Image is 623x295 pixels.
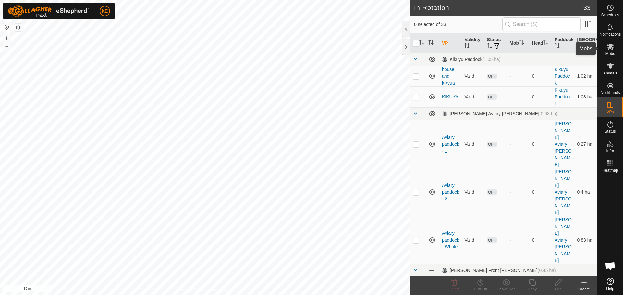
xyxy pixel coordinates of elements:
[530,34,552,53] th: Head
[605,130,616,133] span: Status
[3,34,11,42] button: +
[552,34,574,53] th: Paddock
[519,286,545,292] div: Copy
[442,231,459,249] a: Aviary paddock - Whole
[587,44,592,49] p-sorticon: Activate to sort
[575,86,597,107] td: 1.03 ha
[519,40,524,46] p-sorticon: Activate to sort
[467,286,493,292] div: Turn Off
[509,94,527,100] div: -
[606,149,614,153] span: Infra
[449,287,460,291] span: Delete
[530,66,552,86] td: 0
[8,5,89,17] img: Gallagher Logo
[575,120,597,168] td: 0.27 ha
[487,237,497,243] span: OFF
[462,120,484,168] td: Valid
[179,287,204,292] a: Privacy Policy
[3,42,11,50] button: –
[509,73,527,80] div: -
[414,4,583,12] h2: In Rotation
[442,57,500,62] div: Kikuyu Paddock
[603,71,617,75] span: Animals
[462,34,484,53] th: Validity
[487,74,497,79] span: OFF
[442,268,556,273] div: [PERSON_NAME] Front [PERSON_NAME]
[487,142,497,147] span: OFF
[507,34,529,53] th: Mob
[530,86,552,107] td: 0
[414,21,502,28] span: 0 selected of 33
[575,216,597,264] td: 0.83 ha
[442,94,458,99] a: KIKUYA
[487,44,492,49] p-sorticon: Activate to sort
[462,86,484,107] td: Valid
[462,168,484,216] td: Valid
[545,286,571,292] div: Edit
[487,189,497,195] span: OFF
[597,275,623,293] a: Help
[493,286,519,292] div: Show/Hide
[442,111,557,117] div: [PERSON_NAME] Aviary [PERSON_NAME]
[502,17,581,31] input: Search (S)
[102,8,108,15] span: KE
[212,287,231,292] a: Contact Us
[555,44,560,49] p-sorticon: Activate to sort
[509,237,527,244] div: -
[462,66,484,86] td: Valid
[601,256,620,276] a: Open chat
[543,40,548,46] p-sorticon: Activate to sort
[555,87,570,106] a: Kikuyu Paddock
[575,168,597,216] td: 0.4 ha
[575,66,597,86] td: 1.02 ha
[442,183,459,201] a: Aviary paddock - 2
[539,111,557,116] span: (0.98 ha)
[606,110,614,114] span: VPs
[419,40,424,46] p-sorticon: Activate to sort
[600,32,621,36] span: Notifications
[601,13,619,17] span: Schedules
[484,34,507,53] th: Status
[555,67,570,85] a: Kikuyu Paddock
[439,34,462,53] th: VP
[606,287,614,291] span: Help
[538,268,556,273] span: (0.45 ha)
[555,217,572,263] a: [PERSON_NAME] Aviary [PERSON_NAME]
[530,120,552,168] td: 0
[530,168,552,216] td: 0
[14,24,22,31] button: Map Layers
[575,34,597,53] th: [GEOGRAPHIC_DATA] Area
[600,91,620,95] span: Neckbands
[442,135,459,153] a: Aviary paddock - 1
[555,121,572,167] a: [PERSON_NAME] Aviary [PERSON_NAME]
[583,3,591,13] span: 33
[462,216,484,264] td: Valid
[482,57,500,62] span: (1.05 ha)
[605,52,615,56] span: Mobs
[442,67,455,85] a: house and kikyua
[428,40,434,46] p-sorticon: Activate to sort
[602,168,618,172] span: Heatmap
[509,189,527,196] div: -
[530,216,552,264] td: 0
[464,44,470,49] p-sorticon: Activate to sort
[555,169,572,215] a: [PERSON_NAME] Aviary [PERSON_NAME]
[571,286,597,292] div: Create
[487,94,497,100] span: OFF
[509,141,527,148] div: -
[3,23,11,31] button: Reset Map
